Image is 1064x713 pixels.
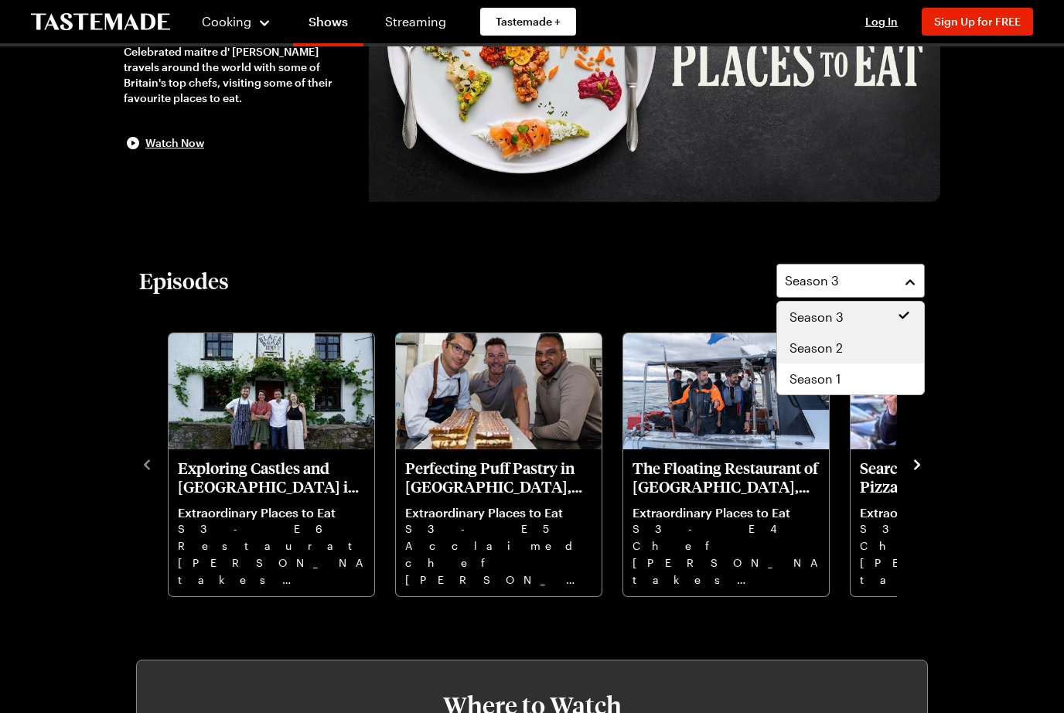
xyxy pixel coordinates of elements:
span: Season 1 [789,370,841,388]
span: Season 3 [785,271,839,290]
div: Season 3 [776,301,925,395]
span: Season 2 [789,339,843,357]
button: Season 3 [776,264,925,298]
span: Season 3 [789,308,844,326]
